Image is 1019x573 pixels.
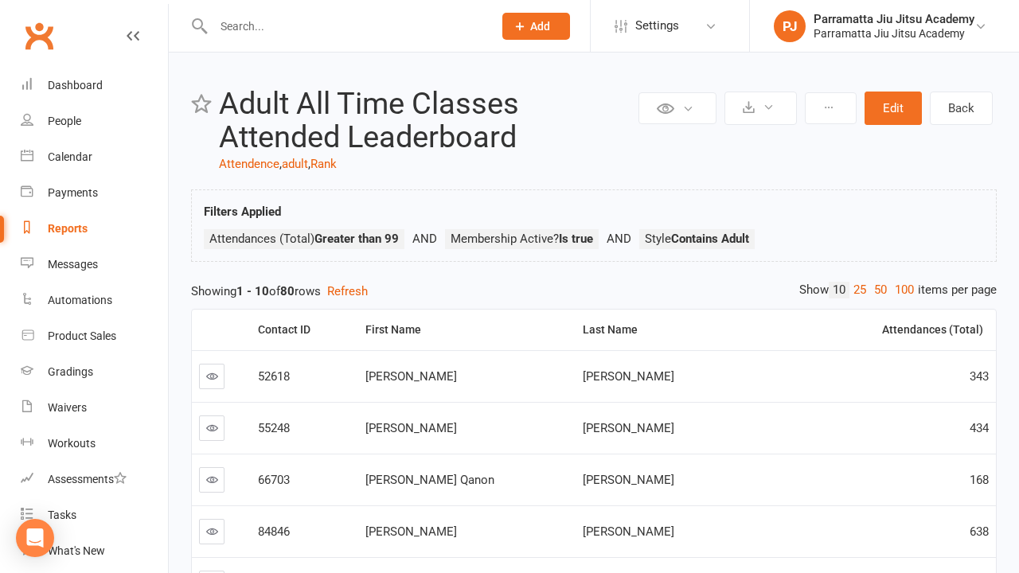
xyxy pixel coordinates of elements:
[365,473,494,487] span: [PERSON_NAME] Qanon
[21,283,168,318] a: Automations
[365,369,457,384] span: [PERSON_NAME]
[21,533,168,569] a: What's New
[21,354,168,390] a: Gradings
[559,232,593,246] strong: Is true
[635,8,679,44] span: Settings
[16,519,54,557] div: Open Intercom Messenger
[48,222,88,235] div: Reports
[870,282,891,298] a: 50
[583,324,804,336] div: Last Name
[583,473,674,487] span: [PERSON_NAME]
[191,282,997,301] div: Showing of rows
[48,186,98,199] div: Payments
[21,462,168,497] a: Assessments
[21,426,168,462] a: Workouts
[204,205,281,219] strong: Filters Applied
[814,12,974,26] div: Parramatta Jiu Jitsu Academy
[21,211,168,247] a: Reports
[21,390,168,426] a: Waivers
[48,509,76,521] div: Tasks
[849,282,870,298] a: 25
[21,497,168,533] a: Tasks
[365,421,457,435] span: [PERSON_NAME]
[48,544,105,557] div: What's New
[824,324,983,336] div: Attendances (Total)
[530,20,550,33] span: Add
[451,232,593,246] span: Membership Active?
[891,282,918,298] a: 100
[258,324,346,336] div: Contact ID
[970,524,989,539] span: 638
[279,157,282,171] span: ,
[282,157,308,171] a: adult
[645,232,749,246] span: Style
[48,365,93,378] div: Gradings
[365,324,564,336] div: First Name
[258,473,290,487] span: 66703
[930,92,993,125] a: Back
[310,157,337,171] a: Rank
[19,16,59,56] a: Clubworx
[209,232,399,246] span: Attendances (Total)
[209,15,482,37] input: Search...
[21,247,168,283] a: Messages
[48,437,96,450] div: Workouts
[236,284,269,298] strong: 1 - 10
[48,79,103,92] div: Dashboard
[583,421,674,435] span: [PERSON_NAME]
[48,401,87,414] div: Waivers
[502,13,570,40] button: Add
[280,284,295,298] strong: 80
[308,157,310,171] span: ,
[21,68,168,103] a: Dashboard
[21,139,168,175] a: Calendar
[671,232,749,246] strong: Contains Adult
[48,258,98,271] div: Messages
[48,294,112,306] div: Automations
[21,318,168,354] a: Product Sales
[219,157,279,171] a: Attendence
[48,150,92,163] div: Calendar
[258,421,290,435] span: 55248
[814,26,974,41] div: Parramatta Jiu Jitsu Academy
[258,369,290,384] span: 52618
[21,175,168,211] a: Payments
[970,473,989,487] span: 168
[327,282,368,301] button: Refresh
[48,329,116,342] div: Product Sales
[970,421,989,435] span: 434
[583,524,674,539] span: [PERSON_NAME]
[970,369,989,384] span: 343
[48,473,127,485] div: Assessments
[799,282,997,298] div: Show items per page
[258,524,290,539] span: 84846
[314,232,399,246] strong: Greater than 99
[865,92,922,125] button: Edit
[48,115,81,127] div: People
[829,282,849,298] a: 10
[365,524,457,539] span: [PERSON_NAME]
[219,88,634,154] h2: Adult All Time Classes Attended Leaderboard
[774,10,806,42] div: PJ
[583,369,674,384] span: [PERSON_NAME]
[21,103,168,139] a: People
